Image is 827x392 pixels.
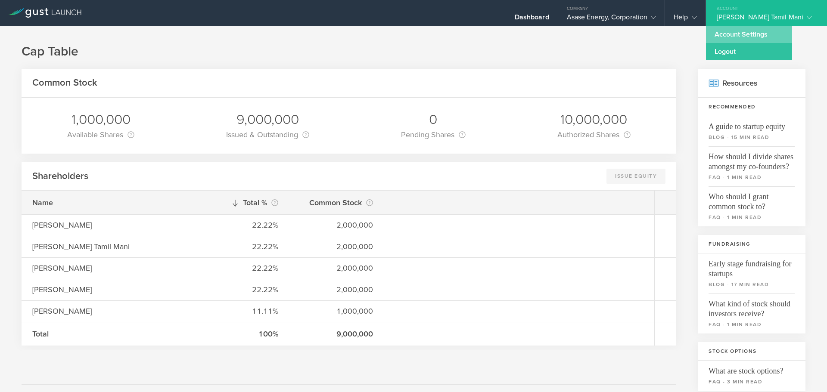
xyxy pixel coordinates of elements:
div: Asase Energy, Corporation [567,13,656,26]
h2: Common Stock [32,77,97,89]
div: [PERSON_NAME] [32,306,183,317]
div: 22.22% [205,284,278,295]
div: Name [32,197,183,208]
div: [PERSON_NAME] [32,284,183,295]
div: [PERSON_NAME] [32,262,183,274]
div: 2,000,000 [300,219,373,231]
div: 0 [401,111,466,129]
div: Available Shares [67,129,134,141]
div: Dashboard [515,13,549,26]
small: faq - 1 min read [709,321,795,328]
small: faq - 1 min read [709,173,795,181]
small: faq - 3 min read [709,378,795,386]
h2: Shareholders [32,170,88,182]
small: faq - 1 min read [709,213,795,221]
div: [PERSON_NAME] Tamil Mani [32,241,183,252]
div: Pending Shares [401,129,466,141]
div: 1,000,000 [300,306,373,317]
a: Early stage fundraising for startupsblog - 17 min read [698,253,805,293]
div: 2,000,000 [300,284,373,295]
div: 11.11% [205,306,278,317]
a: What kind of stock should investors receive?faq - 1 min read [698,293,805,333]
div: 10,000,000 [557,111,631,129]
a: Who should I grant common stock to?faq - 1 min read [698,186,805,226]
div: Authorized Shares [557,129,631,141]
h3: Stock Options [698,342,805,361]
div: Help [674,13,696,26]
div: Total % [205,197,278,209]
div: 1,000,000 [67,111,134,129]
div: [PERSON_NAME] Tamil Mani [717,13,812,26]
div: 9,000,000 [226,111,309,129]
div: 2,000,000 [300,241,373,252]
span: What are stock options? [709,361,795,376]
span: How should I divide shares amongst my co-founders? [709,146,795,172]
small: blog - 15 min read [709,133,795,141]
h2: Resources [698,69,805,98]
div: 22.22% [205,241,278,252]
span: Early stage fundraising for startups [709,253,795,279]
h3: Fundraising [698,235,805,253]
div: 22.22% [205,262,278,274]
div: Common Stock [300,197,373,209]
span: Who should I grant common stock to? [709,186,795,212]
div: 9,000,000 [300,328,373,340]
div: Issued & Outstanding [226,129,309,141]
span: A guide to startup equity [709,116,795,132]
h3: Recommended [698,98,805,116]
a: How should I divide shares amongst my co-founders?faq - 1 min read [698,146,805,186]
div: 22.22% [205,219,278,231]
small: blog - 17 min read [709,281,795,288]
span: What kind of stock should investors receive? [709,293,795,319]
div: 100% [205,328,278,340]
h1: Cap Table [22,43,805,60]
div: [PERSON_NAME] [32,219,183,231]
div: Total [32,328,183,340]
div: 2,000,000 [300,262,373,274]
a: What are stock options?faq - 3 min read [698,361,805,391]
a: A guide to startup equityblog - 15 min read [698,116,805,146]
